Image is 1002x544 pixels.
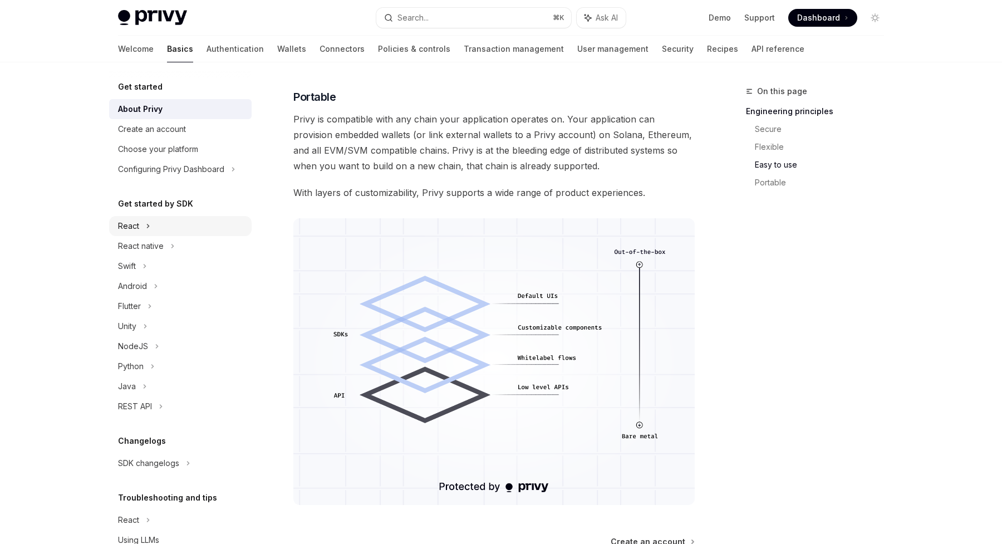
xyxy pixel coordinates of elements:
[755,120,893,138] a: Secure
[118,219,139,233] div: React
[577,8,626,28] button: Ask AI
[397,11,429,24] div: Search...
[118,400,152,413] div: REST API
[118,197,193,210] h5: Get started by SDK
[118,259,136,273] div: Swift
[118,122,186,136] div: Create an account
[755,156,893,174] a: Easy to use
[118,143,198,156] div: Choose your platform
[118,360,144,373] div: Python
[866,9,884,27] button: Toggle dark mode
[577,36,649,62] a: User management
[378,36,450,62] a: Policies & controls
[757,85,807,98] span: On this page
[207,36,264,62] a: Authentication
[464,36,564,62] a: Transaction management
[707,36,738,62] a: Recipes
[662,36,694,62] a: Security
[109,99,252,119] a: About Privy
[744,12,775,23] a: Support
[118,457,179,470] div: SDK changelogs
[118,80,163,94] h5: Get started
[293,218,695,505] img: images/Customization.png
[118,340,148,353] div: NodeJS
[746,102,893,120] a: Engineering principles
[167,36,193,62] a: Basics
[118,102,163,116] div: About Privy
[118,434,166,448] h5: Changelogs
[118,513,139,527] div: React
[293,185,695,200] span: With layers of customizability, Privy supports a wide range of product experiences.
[553,13,564,22] span: ⌘ K
[118,380,136,393] div: Java
[118,239,164,253] div: React native
[293,111,695,174] span: Privy is compatible with any chain your application operates on. Your application can provision e...
[118,163,224,176] div: Configuring Privy Dashboard
[109,119,252,139] a: Create an account
[376,8,571,28] button: Search...⌘K
[797,12,840,23] span: Dashboard
[118,36,154,62] a: Welcome
[118,320,136,333] div: Unity
[320,36,365,62] a: Connectors
[118,491,217,504] h5: Troubleshooting and tips
[755,174,893,192] a: Portable
[709,12,731,23] a: Demo
[755,138,893,156] a: Flexible
[109,139,252,159] a: Choose your platform
[277,36,306,62] a: Wallets
[118,10,187,26] img: light logo
[118,300,141,313] div: Flutter
[596,12,618,23] span: Ask AI
[751,36,804,62] a: API reference
[118,280,147,293] div: Android
[788,9,857,27] a: Dashboard
[293,89,336,105] span: Portable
